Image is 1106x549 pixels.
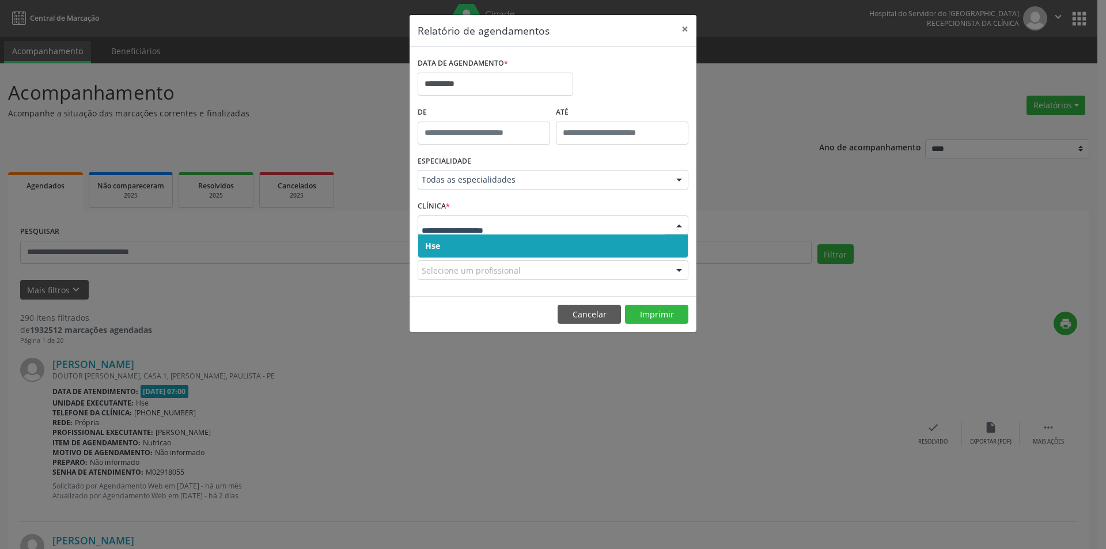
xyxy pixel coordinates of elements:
span: Selecione um profissional [422,264,521,277]
button: Cancelar [558,305,621,324]
label: CLÍNICA [418,198,450,215]
button: Imprimir [625,305,688,324]
label: DATA DE AGENDAMENTO [418,55,508,73]
label: ATÉ [556,104,688,122]
button: Close [673,15,696,43]
span: Hse [425,240,440,251]
h5: Relatório de agendamentos [418,23,550,38]
span: Todas as especialidades [422,174,665,185]
label: De [418,104,550,122]
label: ESPECIALIDADE [418,153,471,171]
